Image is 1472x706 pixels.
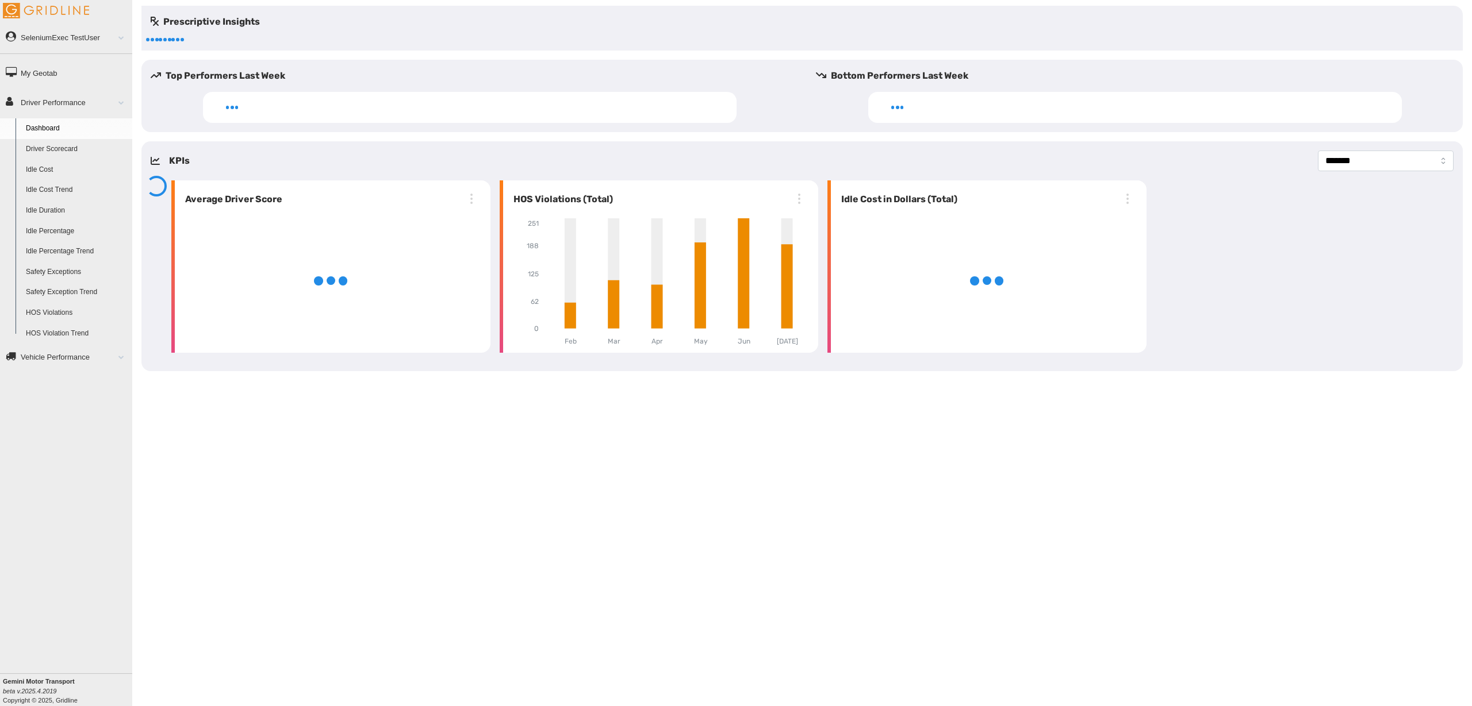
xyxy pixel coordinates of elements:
a: Safety Exceptions [21,262,132,283]
a: Dashboard [21,118,132,139]
i: beta v.2025.4.2019 [3,688,56,695]
a: HOS Violations [21,303,132,323]
h5: Top Performers Last Week [151,69,798,83]
tspan: 251 [527,220,538,228]
div: Copyright © 2025, Gridline [3,677,132,705]
tspan: 125 [527,270,538,278]
tspan: 62 [530,298,538,306]
tspan: Apr [651,338,663,346]
tspan: 188 [526,242,538,250]
a: HOS Violation Trend [21,323,132,344]
b: Gemini Motor Transport [3,678,75,685]
a: Idle Percentage [21,221,132,242]
tspan: Jun [738,338,750,346]
a: Driver Scorecard [21,139,132,160]
a: Idle Percentage Trend [21,241,132,262]
h6: Idle Cost in Dollars (Total) [837,192,957,206]
a: Safety Exception Trend [21,282,132,303]
h5: Prescriptive Insights [151,15,260,29]
tspan: 0 [534,325,538,333]
a: Idle Cost [21,160,132,180]
tspan: Mar [608,338,620,346]
h5: Bottom Performers Last Week [816,69,1463,83]
tspan: May [693,338,707,346]
img: Gridline [3,3,89,18]
tspan: [DATE] [777,338,798,346]
tspan: Feb [565,338,577,346]
h6: HOS Violations (Total) [509,192,613,206]
a: Idle Duration [21,200,132,221]
h5: KPIs [169,154,190,168]
h6: Average Driver Score [181,192,282,206]
a: Idle Cost Trend [21,180,132,200]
